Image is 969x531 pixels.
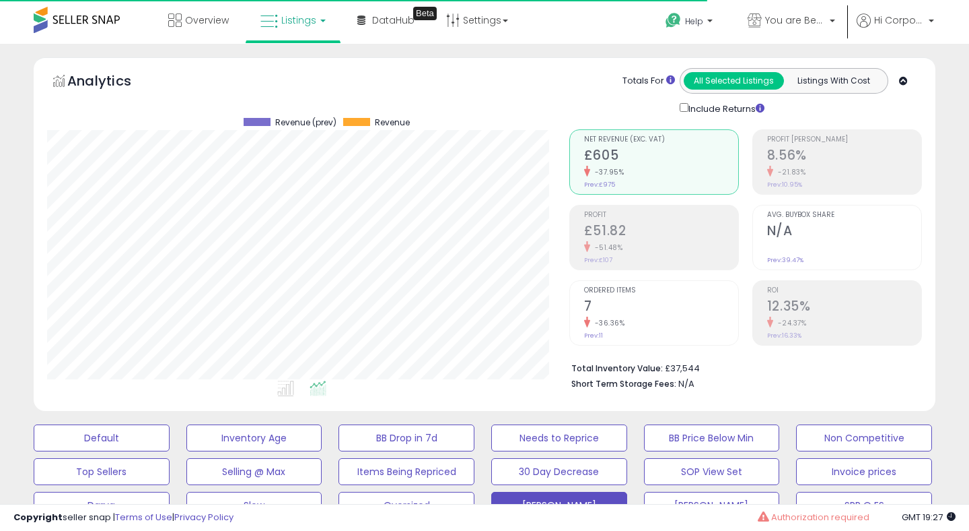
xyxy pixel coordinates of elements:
[338,458,474,485] button: Items Being Repriced
[13,511,63,524] strong: Copyright
[874,13,925,27] span: Hi Corporate
[590,243,623,253] small: -51.48%
[584,136,738,144] span: Net Revenue (Exc. VAT)
[571,359,912,375] li: £37,544
[767,136,921,144] span: Profit [PERSON_NAME]
[644,458,780,485] button: SOP View Set
[670,100,781,116] div: Include Returns
[796,458,932,485] button: Invoice prices
[783,72,884,90] button: Listings With Cost
[584,212,738,219] span: Profit
[338,492,474,519] button: Oversized
[275,118,336,127] span: Revenue (prev)
[571,363,663,374] b: Total Inventory Value:
[644,492,780,519] button: [PERSON_NAME]
[338,425,474,451] button: BB Drop in 7d
[491,492,627,519] button: [PERSON_NAME]
[571,378,676,389] b: Short Term Storage Fees:
[584,148,738,166] h2: £605
[767,181,802,189] small: Prev: 10.95%
[413,7,437,20] div: Tooltip anchor
[796,425,932,451] button: Non Competitive
[185,13,229,27] span: Overview
[684,72,784,90] button: All Selected Listings
[857,13,934,44] a: Hi Corporate
[584,332,603,340] small: Prev: 11
[644,425,780,451] button: BB Price Below Min
[622,75,675,88] div: Totals For
[186,458,322,485] button: Selling @ Max
[773,167,806,177] small: -21.83%
[375,118,410,127] span: Revenue
[773,318,807,328] small: -24.37%
[584,299,738,317] h2: 7
[372,13,415,27] span: DataHub
[584,223,738,241] h2: £51.82
[584,256,612,264] small: Prev: £107
[665,12,682,29] i: Get Help
[685,15,703,27] span: Help
[767,148,921,166] h2: 8.56%
[34,458,170,485] button: Top Sellers
[174,511,234,524] a: Privacy Policy
[767,223,921,241] h2: N/A
[655,2,726,44] a: Help
[34,492,170,519] button: Darya
[584,181,615,189] small: Prev: £975
[902,511,956,524] span: 2025-08-11 19:27 GMT
[767,299,921,317] h2: 12.35%
[765,13,826,27] span: You are Beautiful ([GEOGRAPHIC_DATA])
[767,212,921,219] span: Avg. Buybox Share
[584,287,738,294] span: Ordered Items
[491,425,627,451] button: Needs to Reprice
[767,256,803,264] small: Prev: 39.47%
[186,425,322,451] button: Inventory Age
[67,71,157,94] h5: Analytics
[34,425,170,451] button: Default
[13,511,234,524] div: seller snap | |
[767,332,801,340] small: Prev: 16.33%
[590,318,625,328] small: -36.36%
[590,167,624,177] small: -37.95%
[767,287,921,294] span: ROI
[115,511,172,524] a: Terms of Use
[281,13,316,27] span: Listings
[491,458,627,485] button: 30 Day Decrease
[796,492,932,519] button: SPP Q ES
[678,377,694,390] span: N/A
[186,492,322,519] button: Slow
